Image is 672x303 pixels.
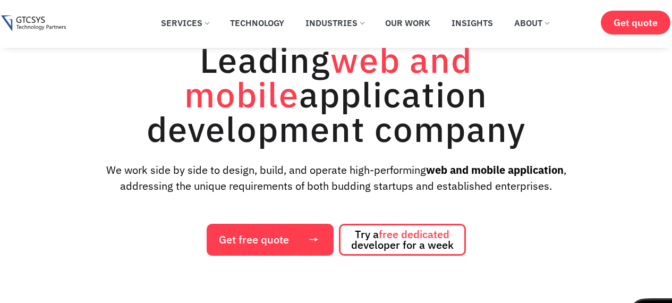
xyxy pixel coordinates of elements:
a: Insights [444,11,501,35]
span: web and mobile [184,37,472,117]
a: Technology [222,11,292,35]
span: Get free quote [219,234,289,245]
a: Try afree dedicated developer for a week [339,224,466,256]
a: About [506,11,557,35]
strong: web and mobile application [426,163,564,177]
span: Get quote [614,17,658,28]
a: Our Work [377,11,438,35]
a: Services [153,11,217,35]
a: Get free quote [207,224,334,256]
a: Get quote [601,11,670,35]
span: Try a developer for a week [351,229,454,250]
span: free dedicated [379,227,449,241]
a: Industries [297,11,372,35]
img: Gtcsys logo [1,15,65,32]
h1: Leading application development company [97,43,575,146]
p: We work side by side to design, build, and operate high-performing , addressing the unique requir... [89,162,583,194]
